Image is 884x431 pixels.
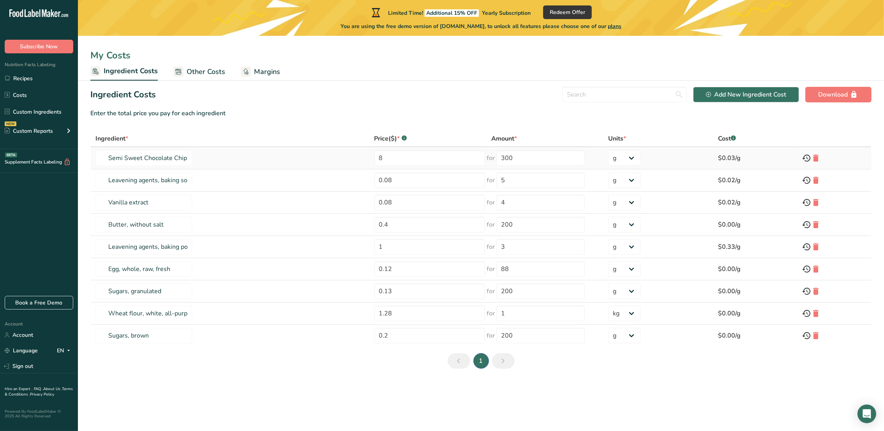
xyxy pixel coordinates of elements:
span: Other Costs [187,67,225,77]
span: Yearly Subscription [482,9,531,17]
span: for [487,264,495,274]
td: $0.00/g [713,280,798,303]
div: Units [608,134,626,143]
div: My Costs [78,48,884,62]
span: Subscribe Now [20,42,58,51]
td: $0.03/g [713,147,798,169]
div: Powered By FoodLabelMaker © 2025 All Rights Reserved [5,409,73,419]
div: Enter the total price you pay for each ingredient [90,109,872,118]
div: EN [57,346,73,355]
div: Cost [718,134,736,143]
span: for [487,198,495,207]
span: Ingredient Costs [104,66,158,76]
span: Margins [254,67,280,77]
div: Limited Time! [370,8,531,17]
span: for [487,331,495,340]
td: $0.02/g [713,192,798,214]
td: $0.02/g [713,169,798,192]
a: FAQ . [34,386,43,392]
button: Download [805,87,872,102]
span: for [487,176,495,185]
a: Next page [492,353,515,369]
span: plans [608,23,621,30]
span: Redeem Offer [550,8,585,16]
div: Open Intercom Messenger [858,405,876,423]
span: You are using the free demo version of [DOMAIN_NAME], to unlock all features please choose one of... [341,22,621,30]
span: for [487,153,495,163]
span: for [487,287,495,296]
a: Previous page [448,353,470,369]
div: Download [818,90,859,99]
a: Terms & Conditions . [5,386,73,397]
td: $0.00/g [713,214,798,236]
span: for [487,220,495,229]
div: Ingredient [95,134,128,143]
span: for [487,309,495,318]
a: Ingredient Costs [90,62,158,81]
button: Redeem Offer [543,5,592,19]
a: Other Costs [173,63,225,81]
td: $0.00/g [713,258,798,280]
td: $0.00/g [713,325,798,347]
a: Language [5,344,38,357]
div: NEW [5,121,16,126]
a: Hire an Expert . [5,386,32,392]
td: $0.00/g [713,303,798,325]
button: Add New Ingredient Cost [693,87,799,102]
a: About Us . [43,386,62,392]
div: Add New Ingredient Cost [706,90,786,99]
h2: Ingredient Costs [90,88,156,101]
button: Subscribe Now [5,40,73,53]
a: Book a Free Demo [5,296,73,310]
div: BETA [5,153,17,157]
a: Privacy Policy [30,392,54,397]
input: Search [562,87,687,102]
div: Amount [491,134,517,143]
span: Additional 15% OFF [425,9,479,17]
td: $0.33/g [713,236,798,258]
div: Custom Reports [5,127,53,135]
div: Price($) [374,134,407,143]
a: Margins [241,63,280,81]
span: for [487,242,495,252]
